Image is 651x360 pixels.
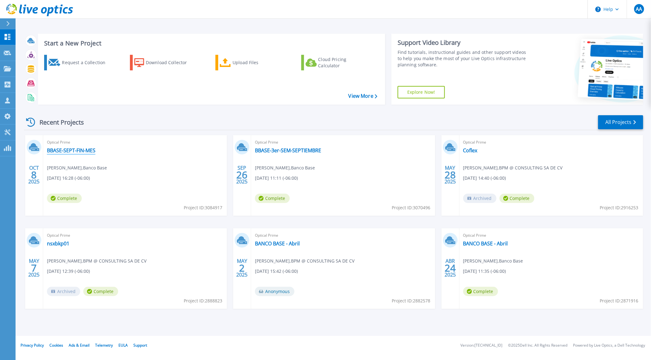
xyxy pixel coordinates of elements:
a: BANCO BASE - Abril [255,240,300,247]
span: Optical Prime [47,232,223,239]
a: All Projects [598,115,643,129]
span: Project ID: 2916253 [600,204,639,211]
span: Project ID: 2888823 [184,297,222,304]
div: Request a Collection [62,56,112,69]
span: [PERSON_NAME] , Banco Base [255,164,315,171]
div: OCT 2025 [28,163,40,186]
div: MAY 2025 [28,257,40,279]
li: © 2025 Dell Inc. All Rights Reserved [508,343,567,348]
span: Optical Prime [463,232,639,239]
a: Explore Now! [398,86,445,98]
a: Cloud Pricing Calculator [301,55,371,70]
span: Project ID: 2871916 [600,297,639,304]
span: Project ID: 2882578 [392,297,431,304]
span: [PERSON_NAME] , BPM @ CONSULTING SA DE CV [463,164,563,171]
div: Upload Files [233,56,282,69]
span: Complete [83,287,118,296]
span: Archived [47,287,80,296]
span: Complete [255,194,290,203]
div: Recent Projects [24,115,92,130]
span: Complete [463,287,498,296]
span: 24 [445,265,456,271]
span: 7 [31,265,37,271]
div: Find tutorials, instructional guides and other support videos to help you make the most of your L... [398,49,527,68]
div: Support Video Library [398,39,527,47]
span: [DATE] 11:11 (-06:00) [255,175,298,182]
a: Support [133,343,147,348]
span: Complete [47,194,82,203]
div: MAY 2025 [236,257,248,279]
span: Optical Prime [47,139,223,146]
span: [PERSON_NAME] , BPM @ CONSULTING SA DE CV [255,258,354,264]
span: Archived [463,194,496,203]
li: Version: [TECHNICAL_ID] [460,343,502,348]
a: EULA [118,343,128,348]
a: Upload Files [215,55,285,70]
a: Coflex [463,147,478,154]
h3: Start a New Project [44,40,377,47]
a: Download Collector [130,55,199,70]
span: [DATE] 15:42 (-06:00) [255,268,298,275]
a: Telemetry [95,343,113,348]
div: MAY 2025 [444,163,456,186]
a: Cookies [49,343,63,348]
a: nsxbkp01 [47,240,69,247]
span: Project ID: 3084917 [184,204,222,211]
span: [DATE] 12:39 (-06:00) [47,268,90,275]
span: [PERSON_NAME] , Banco Base [463,258,523,264]
span: AA [636,7,642,12]
div: ABR 2025 [444,257,456,279]
a: Request a Collection [44,55,113,70]
span: 28 [445,172,456,178]
div: Download Collector [146,56,196,69]
span: Project ID: 3070496 [392,204,431,211]
span: 26 [237,172,248,178]
span: Optical Prime [463,139,639,146]
a: BBASE-3er-SEM-SEPTIEMBRE [255,147,321,154]
span: Anonymous [255,287,294,296]
span: [DATE] 14:40 (-06:00) [463,175,506,182]
span: 8 [31,172,37,178]
a: View More [349,93,377,99]
span: Optical Prime [255,232,431,239]
span: [PERSON_NAME] , BPM @ CONSULTING SA DE CV [47,258,146,264]
span: [PERSON_NAME] , Banco Base [47,164,107,171]
span: Optical Prime [255,139,431,146]
a: BBASE-SEPT-FIN-MES [47,147,95,154]
div: SEP 2025 [236,163,248,186]
a: Ads & Email [69,343,90,348]
a: BANCO BASE - Abril [463,240,508,247]
a: Privacy Policy [21,343,44,348]
span: Complete [500,194,534,203]
span: 2 [239,265,245,271]
span: [DATE] 16:28 (-06:00) [47,175,90,182]
li: Powered by Live Optics, a Dell Technology [573,343,645,348]
div: Cloud Pricing Calculator [318,56,368,69]
span: [DATE] 11:35 (-06:00) [463,268,506,275]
